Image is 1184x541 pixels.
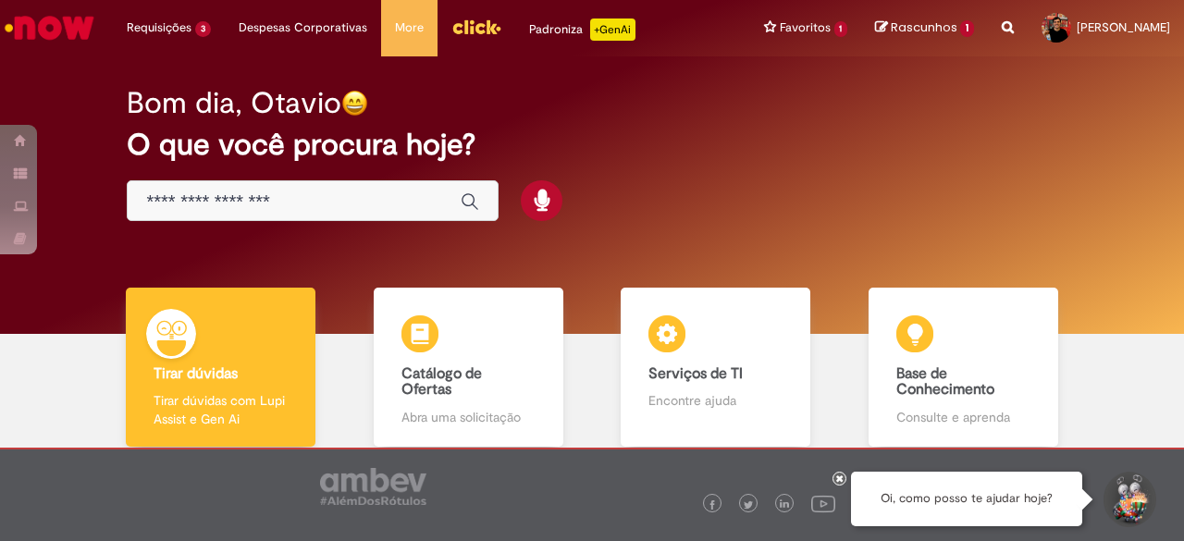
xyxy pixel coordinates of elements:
[345,288,593,448] a: Catálogo de Ofertas Abra uma solicitação
[127,87,341,119] h2: Bom dia, Otavio
[320,468,426,505] img: logo_footer_ambev_rotulo_gray.png
[97,288,345,448] a: Tirar dúvidas Tirar dúvidas com Lupi Assist e Gen Ai
[744,500,753,510] img: logo_footer_twitter.png
[780,499,789,510] img: logo_footer_linkedin.png
[154,364,238,383] b: Tirar dúvidas
[590,18,635,41] p: +GenAi
[154,391,288,428] p: Tirar dúvidas com Lupi Assist e Gen Ai
[648,391,783,410] p: Encontre ajuda
[127,129,1056,161] h2: O que você procura hoje?
[891,18,957,36] span: Rascunhos
[896,408,1030,426] p: Consulte e aprenda
[960,20,974,37] span: 1
[1077,19,1170,35] span: [PERSON_NAME]
[875,19,974,37] a: Rascunhos
[195,21,211,37] span: 3
[341,90,368,117] img: happy-face.png
[401,364,482,400] b: Catálogo de Ofertas
[451,13,501,41] img: click_logo_yellow_360x200.png
[2,9,97,46] img: ServiceNow
[834,21,848,37] span: 1
[395,18,424,37] span: More
[851,472,1082,526] div: Oi, como posso te ajudar hoje?
[592,288,840,448] a: Serviços de TI Encontre ajuda
[648,364,743,383] b: Serviços de TI
[708,500,717,510] img: logo_footer_facebook.png
[840,288,1088,448] a: Base de Conhecimento Consulte e aprenda
[780,18,831,37] span: Favoritos
[529,18,635,41] div: Padroniza
[239,18,367,37] span: Despesas Corporativas
[401,408,536,426] p: Abra uma solicitação
[127,18,191,37] span: Requisições
[1101,472,1156,527] button: Iniciar Conversa de Suporte
[811,491,835,515] img: logo_footer_youtube.png
[896,364,994,400] b: Base de Conhecimento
